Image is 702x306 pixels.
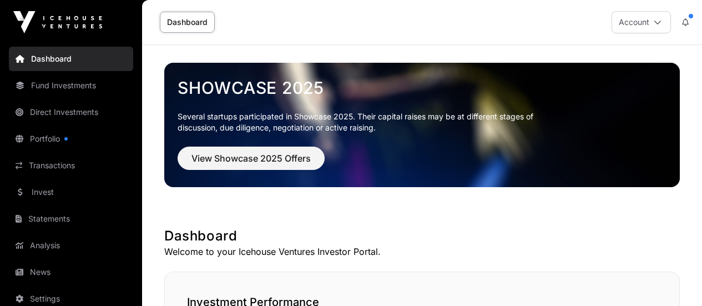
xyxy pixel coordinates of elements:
[178,78,666,98] a: Showcase 2025
[9,153,133,178] a: Transactions
[9,127,133,151] a: Portfolio
[160,12,215,33] a: Dashboard
[164,245,680,258] p: Welcome to your Icehouse Ventures Investor Portal.
[164,63,680,187] img: Showcase 2025
[612,11,671,33] button: Account
[13,11,102,33] img: Icehouse Ventures Logo
[9,100,133,124] a: Direct Investments
[178,111,551,133] p: Several startups participated in Showcase 2025. Their capital raises may be at different stages o...
[9,180,133,204] a: Invest
[191,152,311,165] span: View Showcase 2025 Offers
[9,207,133,231] a: Statements
[9,73,133,98] a: Fund Investments
[647,253,702,306] iframe: Chat Widget
[9,260,133,284] a: News
[164,227,680,245] h1: Dashboard
[178,147,325,170] button: View Showcase 2025 Offers
[9,47,133,71] a: Dashboard
[9,233,133,258] a: Analysis
[178,158,325,169] a: View Showcase 2025 Offers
